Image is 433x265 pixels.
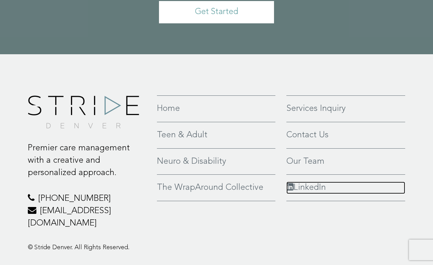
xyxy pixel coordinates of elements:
[28,95,139,128] img: footer-logo.png
[157,129,275,141] a: Teen & Adult
[157,155,275,168] a: Neuro & Disability
[286,129,406,141] a: Contact Us
[286,103,406,115] a: Services Inquiry
[28,244,129,251] span: © Stride Denver. All Rights Reserved.
[157,182,275,194] a: The WrapAround Collective
[28,193,147,229] p: [PHONE_NUMBER] [EMAIL_ADDRESS][DOMAIN_NAME]
[286,155,406,168] a: Our Team
[28,142,147,179] p: Premier care management with a creative and personalized approach.
[159,1,274,23] a: Get Started
[286,182,406,194] a: LinkedIn
[157,103,275,115] a: Home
